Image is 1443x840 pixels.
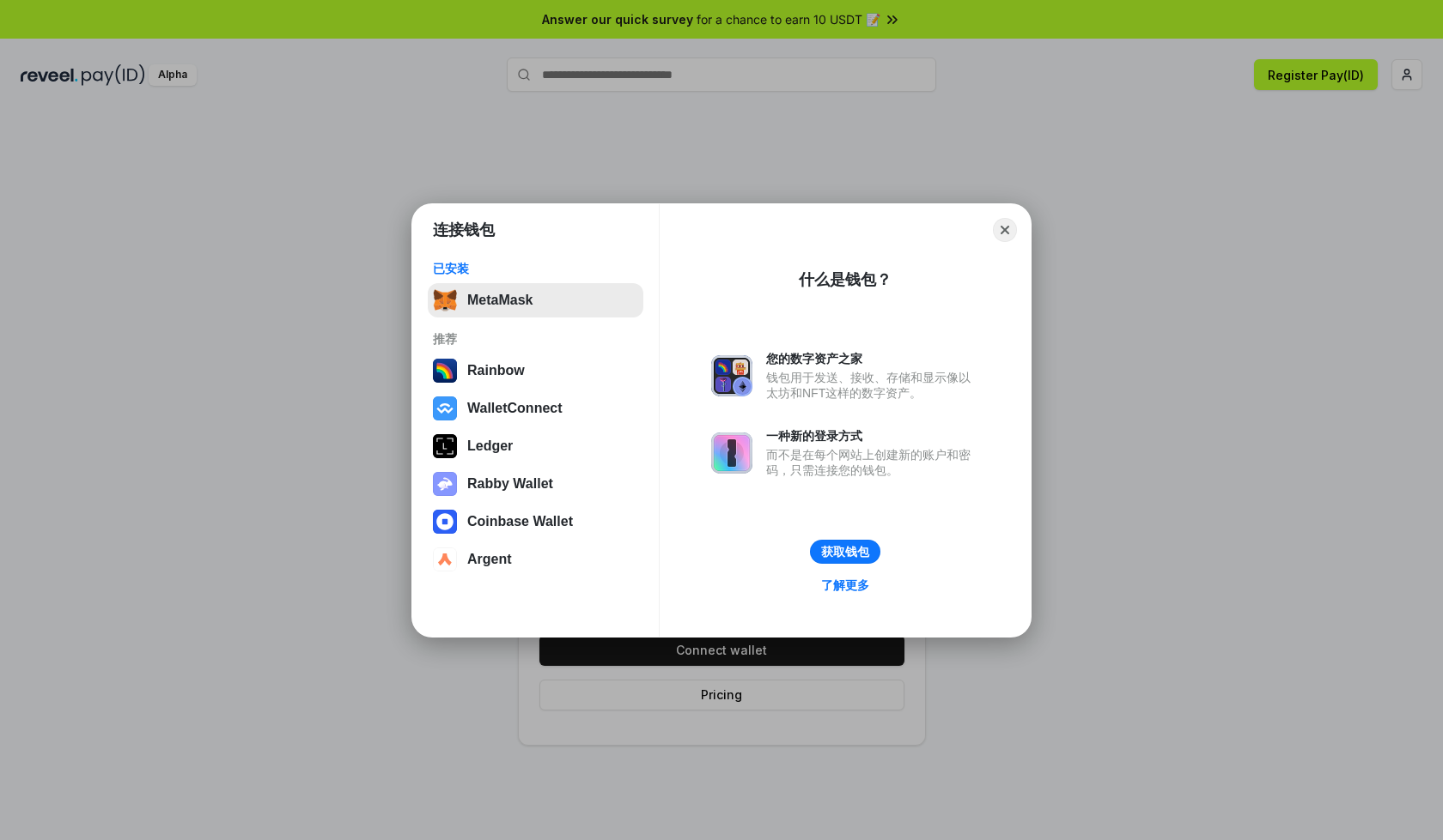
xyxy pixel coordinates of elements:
[428,283,643,317] button: MetaMask
[428,467,643,501] button: Rabby Wallet
[433,359,457,383] img: svg+xml,%3Csvg%20width%3D%22120%22%20height%3D%22120%22%20viewBox%3D%220%200%20120%20120%22%20fil...
[433,472,457,496] img: svg+xml,%3Csvg%20xmlns%3D%22http%3A%2F%2Fwww.w3.org%2F2000%2Fsvg%22%20fill%3D%22none%22%20viewBox...
[433,331,638,347] div: 推荐
[428,354,643,388] button: Rainbow
[467,293,533,308] div: MetaMask
[821,577,869,593] div: 了解更多
[428,429,643,463] button: Ledger
[766,428,979,444] div: 一种新的登录方式
[467,514,573,529] div: Coinbase Wallet
[467,438,513,454] div: Ledger
[433,396,457,420] img: svg+xml,%3Csvg%20width%3D%2228%22%20height%3D%2228%22%20viewBox%3D%220%200%2028%2028%22%20fill%3D...
[433,547,457,571] img: svg+xml,%3Csvg%20width%3D%2228%22%20height%3D%2228%22%20viewBox%3D%220%200%2028%2028%22%20fill%3D...
[711,355,752,396] img: svg+xml,%3Csvg%20xmlns%3D%22http%3A%2F%2Fwww.w3.org%2F2000%2Fsvg%22%20fill%3D%22none%22%20viewBox...
[766,447,979,478] div: 而不是在每个网站上创建新的账户和密码，只需连接您的钱包。
[467,363,525,378] div: Rainbow
[467,476,553,492] div: Rabby Wallet
[467,401,563,416] div: WalletConnect
[433,434,457,458] img: svg+xml,%3Csvg%20xmlns%3D%22http%3A%2F%2Fwww.w3.org%2F2000%2Fsvg%22%20width%3D%2228%22%20height%3...
[821,544,869,559] div: 获取钱包
[428,542,643,577] button: Argent
[799,269,892,290] div: 什么是钱包？
[428,505,643,539] button: Coinbase Wallet
[433,288,457,312] img: svg+xml,%3Csvg%20fill%3D%22none%22%20height%3D%2233%22%20viewBox%3D%220%200%2035%2033%22%20width%...
[467,552,512,567] div: Argent
[433,261,638,276] div: 已安装
[433,510,457,534] img: svg+xml,%3Csvg%20width%3D%2228%22%20height%3D%2228%22%20viewBox%3D%220%200%2028%2028%22%20fill%3D...
[433,220,495,240] h1: 连接钱包
[428,391,643,426] button: WalletConnect
[993,218,1017,242] button: Close
[810,540,880,564] button: 获取钱包
[711,432,752,474] img: svg+xml,%3Csvg%20xmlns%3D%22http%3A%2F%2Fwww.w3.org%2F2000%2Fsvg%22%20fill%3D%22none%22%20viewBox...
[766,351,979,366] div: 您的数字资产之家
[766,370,979,401] div: 钱包用于发送、接收、存储和显示像以太坊和NFT这样的数字资产。
[811,574,880,596] a: 了解更多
